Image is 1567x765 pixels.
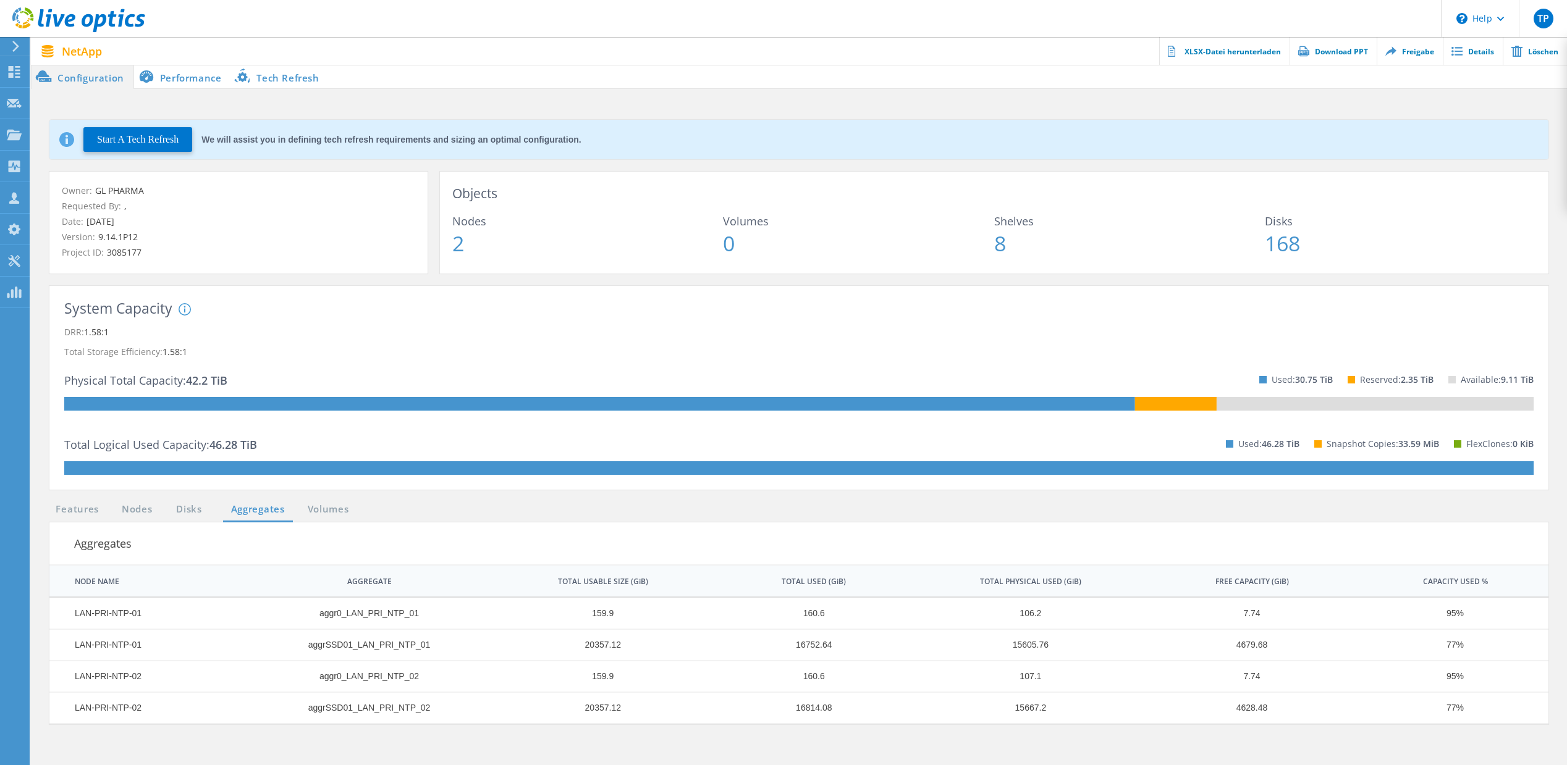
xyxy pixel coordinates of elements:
span: 46.28 TiB [209,437,257,452]
td: Column TOTAL USABLE SIZE (GiB), Value 159.9 [484,661,708,692]
button: Start A Tech Refresh [83,127,192,152]
div: TOTAL USABLE SIZE (GiB) [558,577,648,587]
a: XLSX-Datei herunterladen [1159,37,1290,65]
td: Column AGGREGATE, Value aggrSSD01_LAN_PRI_NTP_01 [241,629,484,661]
a: Aggregates [223,502,293,517]
td: TOTAL PHYSICAL USED (GiB) Column [906,566,1141,596]
a: Features [49,502,105,517]
span: GL PHARMA [92,185,144,196]
a: Löschen [1503,37,1567,65]
td: FREE CAPACITY (GiB) Column [1142,566,1349,596]
div: FREE CAPACITY (GiB) [1215,577,1289,587]
td: Column TOTAL USABLE SIZE (GiB), Value 159.9 [484,598,708,629]
td: Column AGGREGATE, Value aggr0_LAN_PRI_NTP_02 [241,661,484,692]
td: Column TOTAL USABLE SIZE (GiB), Value 20357.12 [484,692,708,724]
span: NetApp [62,46,102,57]
a: Nodes [117,502,157,517]
p: Date: [62,215,415,228]
td: Column TOTAL USED (GiB), Value 16814.08 [708,692,906,724]
svg: \n [1456,13,1468,24]
p: Version: [62,230,415,244]
p: FlexClones: [1466,434,1534,454]
p: Reserved: [1360,370,1434,390]
td: CAPACITY USED % Column [1349,566,1548,596]
span: 46.28 TiB [1262,438,1299,449]
td: Column TOTAL PHYSICAL USED (GiB), Value 107.1 [906,661,1141,692]
p: Used: [1238,434,1299,454]
span: 8 [994,233,1265,254]
p: Available: [1461,370,1534,390]
td: Column FREE CAPACITY (GiB), Value 7.74 [1142,598,1349,629]
span: 0 KiB [1513,438,1534,449]
p: Snapshot Copies: [1327,434,1439,454]
td: Column TOTAL USED (GiB), Value 160.6 [708,598,906,629]
p: DRR: [64,322,1534,342]
a: Freigabe [1377,37,1443,65]
div: AGGREGATE [347,577,392,587]
div: NODE NAME [75,577,119,587]
td: Column NODE NAME, Value LAN-PRI-NTP-02 [49,692,241,724]
td: Column FREE CAPACITY (GiB), Value 4628.48 [1142,692,1349,724]
span: [DATE] [83,215,114,227]
td: Column TOTAL USABLE SIZE (GiB), Value 20357.12 [484,629,708,661]
p: Owner: [62,184,415,198]
td: Column TOTAL PHYSICAL USED (GiB), Value 15667.2 [906,692,1141,724]
span: TP [1537,14,1549,23]
span: 9.11 TiB [1501,374,1534,385]
span: 9.14.1P12 [95,231,138,243]
td: TOTAL USABLE SIZE (GiB) Column [484,566,708,596]
span: 3085177 [104,246,141,258]
a: Live Optics Dashboard [12,26,145,35]
div: TOTAL USED (GiB) [782,577,846,587]
h3: Objects [452,184,1536,203]
td: Column FREE CAPACITY (GiB), Value 4679.68 [1142,629,1349,661]
a: Details [1443,37,1503,65]
p: Physical Total Capacity: [64,370,227,390]
p: Project ID: [62,246,415,259]
h3: Aggregates [74,535,1335,552]
td: Column AGGREGATE, Value aggrSSD01_LAN_PRI_NTP_02 [241,692,484,724]
p: Total Storage Efficiency: [64,342,1534,362]
td: Column NODE NAME, Value LAN-PRI-NTP-01 [49,629,241,661]
span: Shelves [994,215,1265,227]
td: Column TOTAL PHYSICAL USED (GiB), Value 15605.76 [906,629,1141,661]
td: Column TOTAL USED (GiB), Value 16752.64 [708,629,906,661]
a: Volumes [302,502,355,517]
span: Volumes [723,215,994,227]
a: Download PPT [1290,37,1377,65]
td: Column NODE NAME, Value LAN-PRI-NTP-02 [49,661,241,692]
td: TOTAL USED (GiB) Column [708,566,906,596]
span: 168 [1265,233,1536,254]
span: 33.59 MiB [1398,438,1439,449]
td: Column AGGREGATE, Value aggr0_LAN_PRI_NTP_01 [241,598,484,629]
dx-data-grid: Data grid [49,566,1548,724]
p: Total Logical Used Capacity: [64,435,257,454]
td: Column CAPACITY USED %, Value 77% [1349,692,1548,724]
h3: System Capacity [64,301,172,316]
span: 1.58:1 [163,346,187,357]
span: , [121,200,127,212]
div: TOTAL PHYSICAL USED (GiB) [980,577,1081,587]
span: 0 [723,233,994,254]
div: CAPACITY USED % [1423,577,1488,587]
td: AGGREGATE Column [241,566,484,596]
span: 1.58:1 [84,326,109,338]
td: Column TOTAL PHYSICAL USED (GiB), Value 106.2 [906,598,1141,629]
span: Nodes [452,215,724,227]
span: 2 [452,233,724,254]
div: We will assist you in defining tech refresh requirements and sizing an optimal configuration. [201,135,581,144]
td: Column CAPACITY USED %, Value 77% [1349,629,1548,661]
td: Column NODE NAME, Value LAN-PRI-NTP-01 [49,598,241,629]
span: 30.75 TiB [1295,374,1333,385]
a: Disks [172,502,206,517]
td: Column FREE CAPACITY (GiB), Value 7.74 [1142,661,1349,692]
p: Requested By: [62,199,415,213]
span: Disks [1265,215,1536,227]
td: Column CAPACITY USED %, Value 95% [1349,598,1548,629]
td: NODE NAME Column [49,566,241,596]
td: Column TOTAL USED (GiB), Value 160.6 [708,661,906,692]
p: Used: [1272,370,1333,390]
td: Column CAPACITY USED %, Value 95% [1349,661,1548,692]
span: 2.35 TiB [1401,374,1434,385]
